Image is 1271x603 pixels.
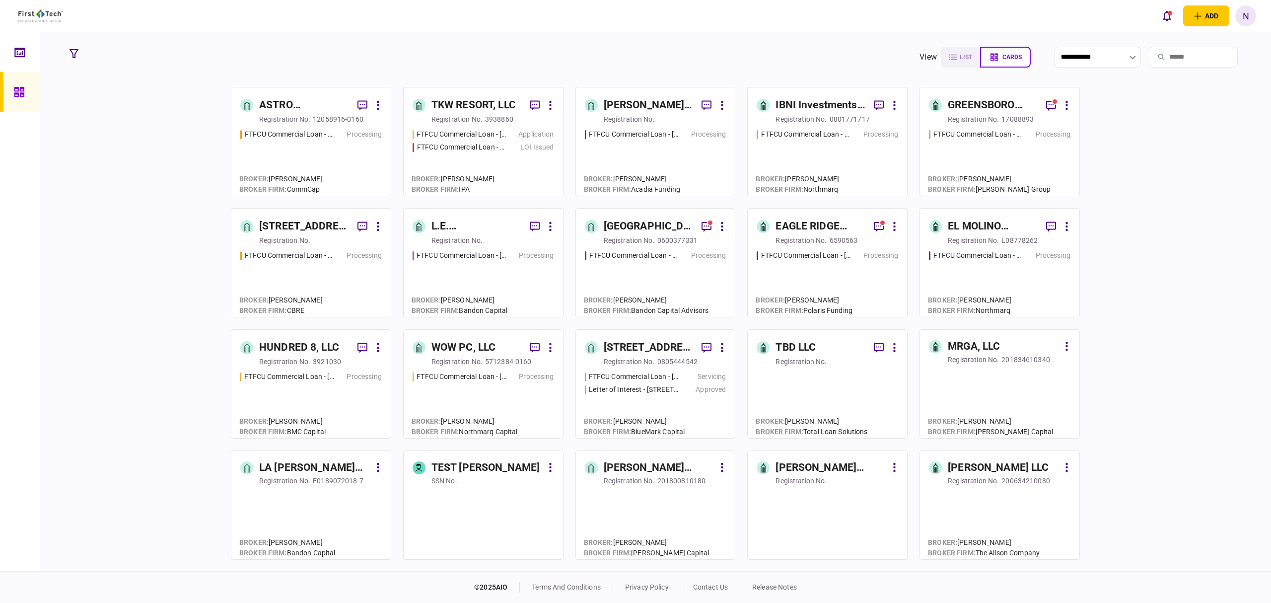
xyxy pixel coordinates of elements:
div: The Alison Company [928,548,1040,558]
div: [PERSON_NAME] [928,174,1051,184]
div: 6590563 [830,235,858,245]
div: Northmarq [928,305,1011,316]
span: Broker : [756,417,785,425]
div: registration no. [776,235,827,245]
div: N [1235,5,1256,26]
div: Total Loan Solutions [756,427,867,437]
span: broker firm : [412,428,459,436]
div: Processing [1036,250,1070,261]
div: EAGLE RIDGE EQUITY LLC [776,219,866,234]
a: L.E. [PERSON_NAME] Properties Inc.registration no.FTFCU Commercial Loan - 25590 Avenue StaffordPr... [403,208,564,317]
div: FTFCU Commercial Loan - 6 Uvalde Road Houston TX [761,129,850,140]
a: [PERSON_NAME] Revocable Trustregistration no. [747,451,908,560]
div: [PERSON_NAME] [756,174,839,184]
a: [PERSON_NAME] Regency Partners LLCregistration no.FTFCU Commercial Loan - 6 Dunbar Rd Monticello ... [575,87,736,196]
span: Broker : [239,417,269,425]
div: registration no. [604,357,655,367]
div: registration no. [431,114,483,124]
div: [PERSON_NAME] [412,174,495,184]
div: EL MOLINO MOBILE HOME PARK, LLC [948,219,1038,234]
span: cards [1002,54,1022,61]
div: [PERSON_NAME] Capital [928,427,1053,437]
a: TBD LLCregistration no.Broker:[PERSON_NAME]broker firm:Total Loan Solutions [747,329,908,439]
div: registration no. [948,114,999,124]
div: [PERSON_NAME] [584,295,709,305]
span: broker firm : [412,306,459,314]
span: broker firm : [584,306,632,314]
a: EAGLE RIDGE EQUITY LLCregistration no.6590563FTFCU Commercial Loan - 26095 Kestrel Dr Evan Mills ... [747,208,908,317]
span: Broker : [412,175,441,183]
div: [PERSON_NAME] [412,295,507,305]
div: FTFCU Commercial Loan - 1402 Boone Street [417,129,506,140]
span: broker firm : [928,428,976,436]
div: [PERSON_NAME] [584,416,685,427]
span: broker firm : [584,428,632,436]
span: broker firm : [928,549,976,557]
div: registration no. [776,357,827,367]
div: BlueMark Capital [584,427,685,437]
span: broker firm : [928,306,976,314]
img: client company logo [18,9,63,22]
div: Processing [347,129,381,140]
div: LA [PERSON_NAME] LLC. [259,460,370,476]
div: Processing [347,372,381,382]
span: Broker : [584,296,613,304]
div: registration no. [948,235,999,245]
a: TEST [PERSON_NAME]SSN no. [403,451,564,560]
a: WOW PC, LLCregistration no.5712384-0160FTFCU Commercial Loan - 2203 Texas ParkwayProcessingBroker... [403,329,564,439]
div: registration no. [948,476,999,486]
div: L.E. [PERSON_NAME] Properties Inc. [431,219,522,234]
div: registration no. [948,355,999,365]
div: [PERSON_NAME] [239,295,323,305]
div: BMC Capital [239,427,326,437]
span: Broker : [584,538,613,546]
span: Broker : [239,538,269,546]
div: FTFCU Commercial Loan - 3969 Morse Crossing Columbus [244,372,334,382]
div: IBNI Investments, LLC [776,97,866,113]
a: privacy policy [625,583,669,591]
div: registration no. [604,114,655,124]
a: release notes [752,583,797,591]
div: registration no. [431,357,483,367]
span: broker firm : [756,185,803,193]
div: [PERSON_NAME] Capital [584,548,709,558]
div: [STREET_ADDRESS], LLC [259,219,350,234]
div: 201834610340 [1001,355,1050,365]
div: L08778262 [1001,235,1038,245]
span: broker firm : [756,306,803,314]
span: broker firm : [239,185,287,193]
a: [STREET_ADDRESS], LLCregistration no.0805444542FTFCU Commercial Loan - 8401 Chagrin Road Bainbrid... [575,329,736,439]
span: Broker : [928,175,957,183]
div: [PERSON_NAME] [412,416,518,427]
div: 200634210080 [1001,476,1050,486]
span: Broker : [928,296,957,304]
div: 0600377331 [657,235,698,245]
div: IPA [412,184,495,195]
span: Broker : [584,175,613,183]
div: Letter of Interest - 3711 Chester Avenue Cleveland [589,384,679,395]
div: 0805444542 [657,357,698,367]
span: Broker : [239,296,269,304]
div: registration no. [431,235,483,245]
span: broker firm : [239,306,287,314]
div: [PERSON_NAME] [584,174,680,184]
div: TEST [PERSON_NAME] [431,460,540,476]
div: FTFCU Commercial Loan - 25590 Avenue Stafford [417,250,506,261]
div: [PERSON_NAME] [928,537,1040,548]
div: 0801771717 [830,114,870,124]
a: [PERSON_NAME] LLCregistration no.200634210080Broker:[PERSON_NAME]broker firm:The Alison Company [919,451,1080,560]
div: [PERSON_NAME] [756,295,852,305]
div: 3938860 [485,114,513,124]
div: SSN no. [431,476,457,486]
div: [PERSON_NAME] Regency Partners LLC [604,97,694,113]
div: 201800810180 [657,476,706,486]
a: TKW RESORT, LLCregistration no.3938860FTFCU Commercial Loan - 1402 Boone StreetApplicationFTFCU C... [403,87,564,196]
div: registration no. [259,357,310,367]
div: FTFCU Commercial Loan - 7600 Harpers Green Way Chesterfield [245,250,334,261]
div: [PERSON_NAME] COMMONS INVESTMENTS, LLC [604,460,715,476]
div: FTFCU Commercial Loan - 8401 Chagrin Road Bainbridge Townshi [589,372,679,382]
span: Broker : [412,296,441,304]
div: registration no. [259,114,310,124]
div: FTFCU Commercial Loan - 26095 Kestrel Dr Evan Mills NY [761,250,851,261]
div: GREENSBORO ESTATES LLC [948,97,1038,113]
